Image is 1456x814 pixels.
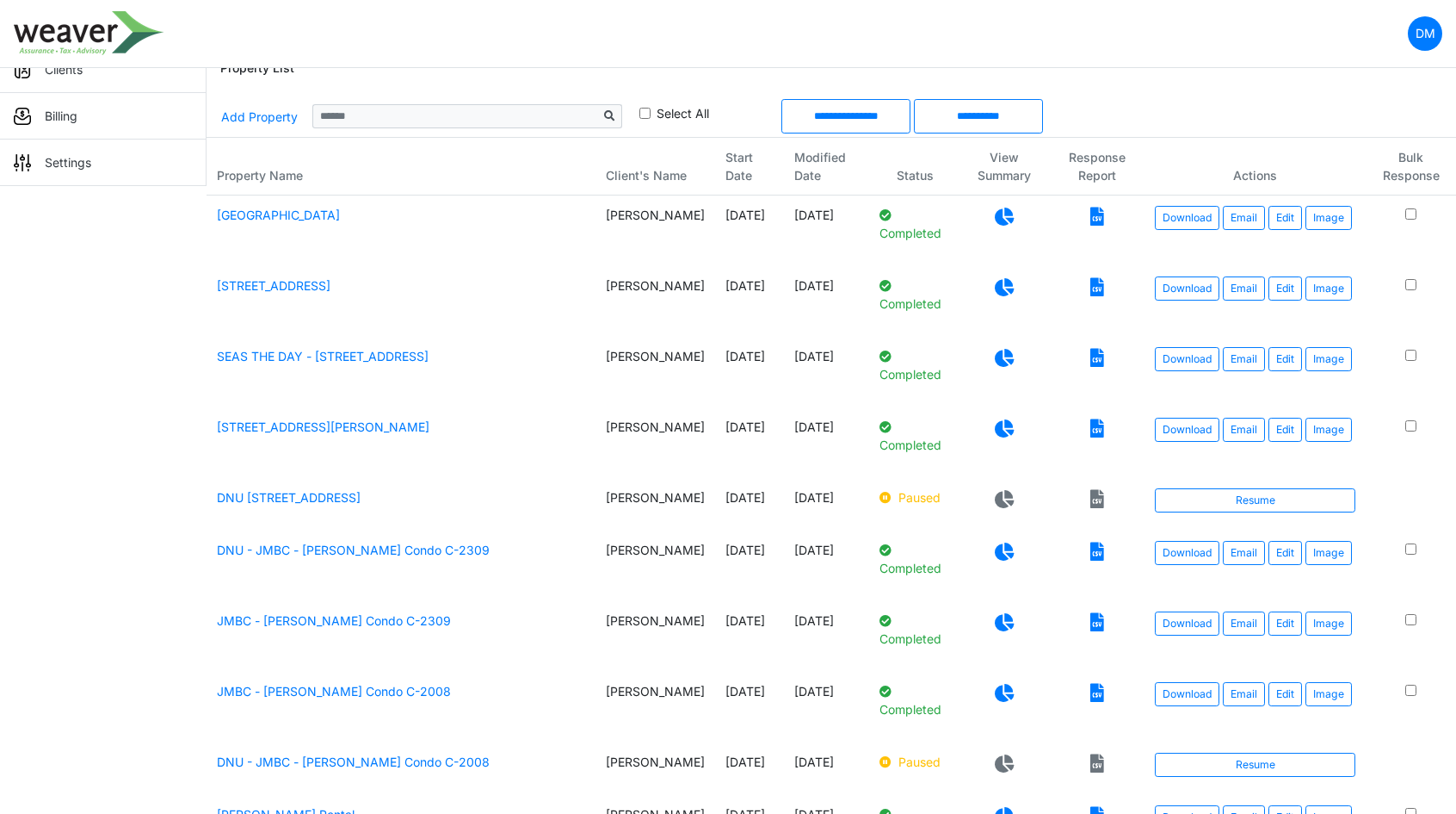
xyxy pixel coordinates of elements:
[312,104,598,128] input: Sizing example input
[1155,541,1219,565] a: Download
[657,104,709,122] label: Select All
[595,266,715,337] td: [PERSON_NAME]
[217,755,490,769] a: DNU - JMBC - [PERSON_NAME] Condo C-2008
[595,531,715,601] td: [PERSON_NAME]
[784,337,870,407] td: [DATE]
[784,601,870,672] td: [DATE]
[217,208,340,222] a: [GEOGRAPHIC_DATA]
[595,407,715,478] td: [PERSON_NAME]
[45,153,91,171] p: Settings
[220,61,294,76] h6: Property List
[960,138,1049,196] th: View Summary
[45,60,83,78] p: Clients
[14,61,31,78] img: sidemenu_client.png
[595,138,715,196] th: Client's Name
[1223,347,1265,371] button: Email
[217,490,361,505] a: DNU [STREET_ADDRESS]
[595,478,715,531] td: [PERSON_NAME]
[595,337,715,407] td: [PERSON_NAME]
[1155,418,1219,442] a: Download
[1268,682,1302,706] a: Edit
[784,138,870,196] th: Modified Date
[14,11,164,55] img: spp logo
[1223,682,1265,706] button: Email
[1223,277,1265,301] button: Email
[1155,753,1355,777] a: Resume
[1366,138,1456,196] th: Bulk Response
[784,672,870,743] td: [DATE]
[715,601,783,672] td: [DATE]
[879,347,950,383] p: Completed
[1268,612,1302,636] a: Edit
[595,196,715,267] td: [PERSON_NAME]
[1268,206,1302,230] a: Edit
[595,672,715,743] td: [PERSON_NAME]
[879,541,950,577] p: Completed
[1223,541,1265,565] button: Email
[879,277,950,313] p: Completed
[1268,347,1302,371] a: Edit
[1268,418,1302,442] a: Edit
[879,206,950,242] p: Completed
[1305,682,1352,706] button: Image
[879,418,950,454] p: Completed
[1155,347,1219,371] a: Download
[715,531,783,601] td: [DATE]
[715,196,783,267] td: [DATE]
[207,138,595,196] th: Property Name
[1305,206,1352,230] button: Image
[1268,541,1302,565] a: Edit
[1155,488,1355,513] a: Resume
[879,612,950,648] p: Completed
[879,488,950,506] p: Paused
[45,107,77,125] p: Billing
[1305,541,1352,565] button: Image
[14,108,31,125] img: sidemenu_billing.png
[1049,138,1144,196] th: Response Report
[784,266,870,337] td: [DATE]
[1416,24,1435,42] p: DM
[715,407,783,478] td: [DATE]
[217,684,451,699] a: JMBC - [PERSON_NAME] Condo C-2008
[217,419,429,434] a: [STREET_ADDRESS][PERSON_NAME]
[217,613,451,628] a: JMBC - [PERSON_NAME] Condo C-2309
[220,102,299,132] a: Add Property
[1268,277,1302,301] a: Edit
[217,543,490,557] a: DNU - JMBC - [PERSON_NAME] Condo C-2309
[1155,277,1219,301] a: Download
[1305,612,1352,636] button: Image
[869,138,960,196] th: Status
[715,138,783,196] th: Start Date
[217,349,429,364] a: SEAS THE DAY - [STREET_ADDRESS]
[715,478,783,531] td: [DATE]
[784,743,870,795] td: [DATE]
[784,196,870,267] td: [DATE]
[715,743,783,795] td: [DATE]
[784,407,870,478] td: [DATE]
[715,672,783,743] td: [DATE]
[1223,206,1265,230] button: Email
[784,478,870,531] td: [DATE]
[14,154,31,171] img: sidemenu_settings.png
[595,601,715,672] td: [PERSON_NAME]
[1223,612,1265,636] button: Email
[1305,418,1352,442] button: Image
[217,278,330,293] a: [STREET_ADDRESS]
[1155,206,1219,230] a: Download
[784,531,870,601] td: [DATE]
[1144,138,1366,196] th: Actions
[1155,682,1219,706] a: Download
[1305,277,1352,301] button: Image
[879,682,950,718] p: Completed
[1155,612,1219,636] a: Download
[1305,347,1352,371] button: Image
[715,266,783,337] td: [DATE]
[1223,418,1265,442] button: Email
[1408,16,1442,51] a: DM
[595,743,715,795] td: [PERSON_NAME]
[715,337,783,407] td: [DATE]
[879,753,950,771] p: Paused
